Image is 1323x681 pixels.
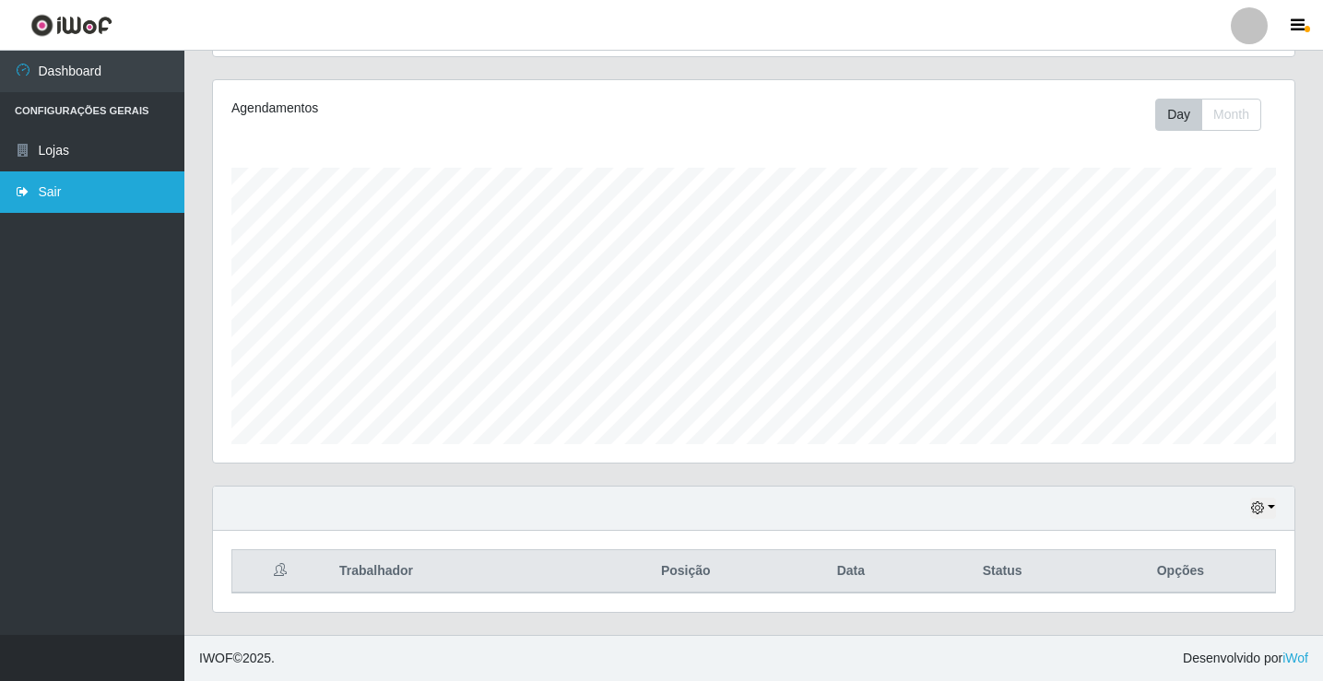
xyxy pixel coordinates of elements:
th: Posição [588,550,783,593]
img: CoreUI Logo [30,14,112,37]
span: Desenvolvido por [1183,649,1308,668]
th: Trabalhador [328,550,588,593]
div: Toolbar with button groups [1155,99,1276,131]
button: Month [1201,99,1261,131]
span: © 2025 . [199,649,275,668]
div: First group [1155,99,1261,131]
div: Agendamentos [231,99,651,118]
th: Data [783,550,918,593]
span: IWOF [199,651,233,665]
th: Status [919,550,1086,593]
button: Day [1155,99,1202,131]
th: Opções [1086,550,1276,593]
a: iWof [1282,651,1308,665]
